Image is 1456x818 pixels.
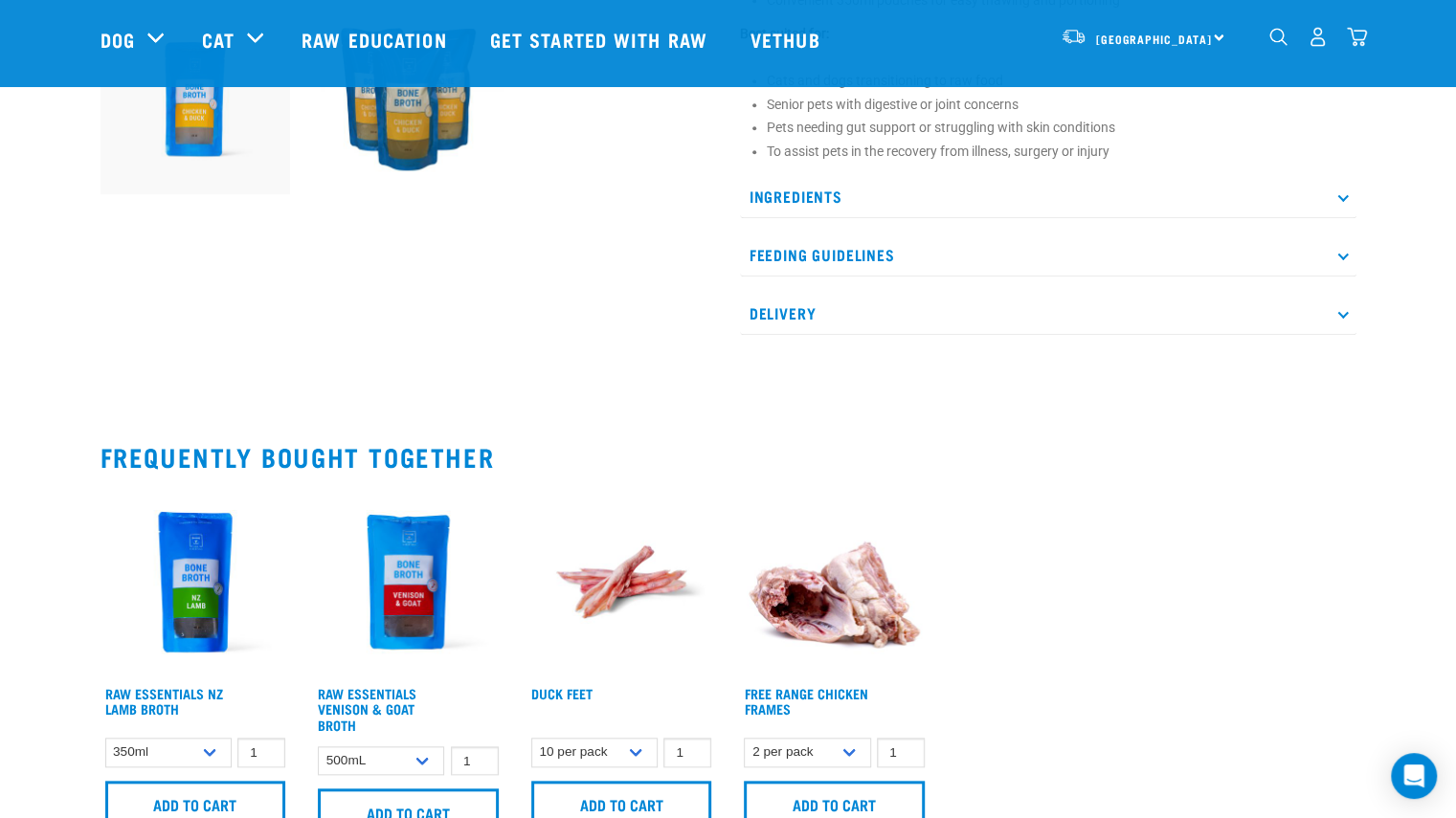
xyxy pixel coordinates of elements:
[101,25,135,54] a: Dog
[740,292,1356,335] p: Delivery
[531,690,593,696] a: Duck Feet
[731,1,844,77] a: Vethub
[471,1,731,77] a: Get started with Raw
[313,487,504,677] img: Raw Essentials Venison Goat Novel Protein Hypoallergenic Bone Broth Cats & Dogs
[1347,27,1367,47] img: home-icon@2x.png
[767,142,1356,162] li: To assist pets in the recovery from illness, surgery or injury
[744,690,867,712] a: Free Range Chicken Frames
[663,738,711,767] input: 1
[526,487,717,677] img: Raw Essentials Duck Feet Raw Meaty Bones For Dogs
[318,690,416,727] a: Raw Essentials Venison & Goat Broth
[740,233,1356,276] p: Feeding Guidelines
[1096,35,1212,42] span: [GEOGRAPHIC_DATA]
[767,118,1356,138] li: Pets needing gut support or struggling with skin conditions
[282,1,470,77] a: Raw Education
[739,487,930,677] img: 1236 Chicken Frame Turks 01
[767,95,1356,115] li: Senior pets with digestive or joint concerns
[101,487,291,677] img: Raw Essentials New Zealand Lamb Bone Broth For Cats & Dogs
[237,738,285,767] input: 1
[101,4,291,194] img: RE Product Shoot 2023 Nov8793 1
[101,442,1356,472] h2: Frequently bought together
[1391,753,1437,799] div: Open Intercom Messenger
[202,25,235,54] a: Cat
[1269,28,1288,46] img: home-icon-1@2x.png
[877,738,925,767] input: 1
[740,175,1356,218] p: Ingredients
[313,4,504,194] img: CD Broth
[1061,28,1086,45] img: van-moving.png
[105,690,223,712] a: Raw Essentials NZ Lamb Broth
[1308,27,1328,47] img: user.png
[451,746,499,776] input: 1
